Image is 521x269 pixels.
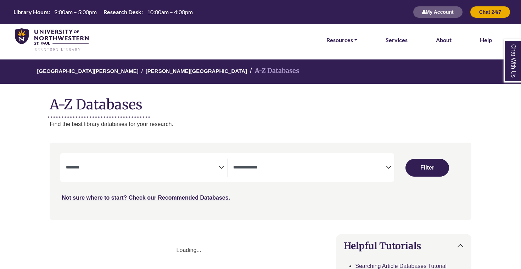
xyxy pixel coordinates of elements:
[50,59,471,84] nav: breadcrumb
[355,263,447,269] a: Searching Article Databases Tutorial
[146,67,247,74] a: [PERSON_NAME][GEOGRAPHIC_DATA]
[470,9,510,15] a: Chat 24/7
[11,8,196,16] a: Hours Today
[413,6,463,18] button: My Account
[50,91,471,113] h1: A-Z Databases
[62,195,230,201] a: Not sure where to start? Check our Recommended Databases.
[50,143,471,220] nav: Search filters
[413,9,463,15] a: My Account
[66,165,219,171] textarea: Filter
[15,28,89,52] img: library_home
[470,6,510,18] button: Chat 24/7
[405,159,449,177] button: Submit for Search Results
[480,35,492,45] a: Help
[50,120,471,129] p: Find the best library databases for your research.
[11,8,196,15] table: Hours Today
[386,35,408,45] a: Services
[101,8,143,16] th: Research Desk:
[54,8,97,15] span: 9:00am – 5:00pm
[11,8,50,16] th: Library Hours:
[337,235,471,257] button: Helpful Tutorials
[247,66,299,76] li: A-Z Databases
[436,35,452,45] a: About
[233,165,386,171] textarea: Filter
[50,246,328,255] div: Loading...
[326,35,357,45] a: Resources
[147,8,193,15] span: 10:00am – 4:00pm
[37,67,139,74] a: [GEOGRAPHIC_DATA][PERSON_NAME]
